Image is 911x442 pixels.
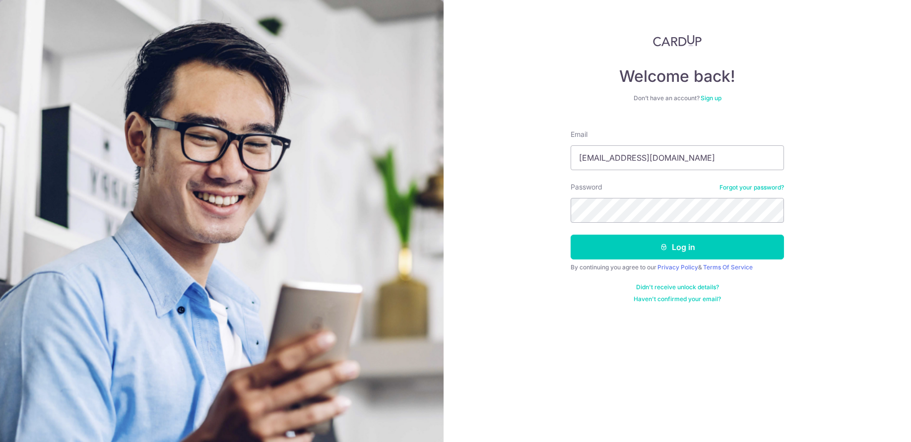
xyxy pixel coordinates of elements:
[703,263,753,271] a: Terms Of Service
[653,35,702,47] img: CardUp Logo
[571,182,602,192] label: Password
[701,94,721,102] a: Sign up
[571,235,784,259] button: Log in
[719,184,784,191] a: Forgot your password?
[571,94,784,102] div: Don’t have an account?
[571,263,784,271] div: By continuing you agree to our &
[571,129,587,139] label: Email
[657,263,698,271] a: Privacy Policy
[571,66,784,86] h4: Welcome back!
[634,295,721,303] a: Haven't confirmed your email?
[571,145,784,170] input: Enter your Email
[636,283,719,291] a: Didn't receive unlock details?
